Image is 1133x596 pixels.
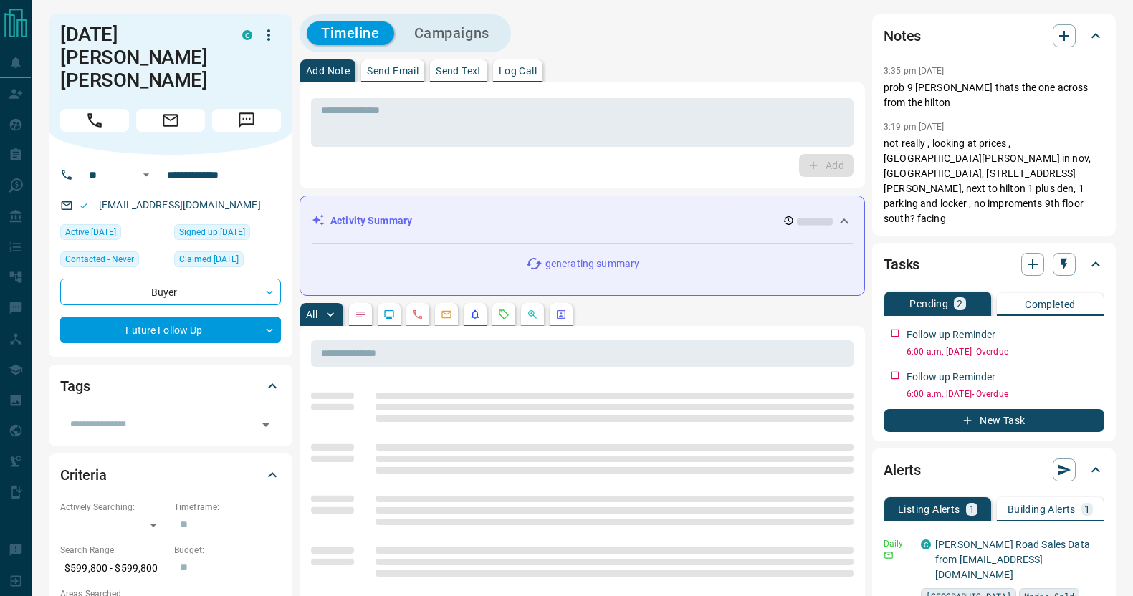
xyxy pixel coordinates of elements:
[907,388,1104,400] p: 6:00 a.m. [DATE] - Overdue
[312,208,853,234] div: Activity Summary
[65,252,134,266] span: Contacted - Never
[545,256,639,271] p: generating summary
[306,309,317,319] p: All
[884,19,1104,53] div: Notes
[60,458,281,492] div: Criteria
[884,453,1104,487] div: Alerts
[60,279,281,305] div: Buyer
[99,199,261,211] a: [EMAIL_ADDRESS][DOMAIN_NAME]
[921,539,931,549] div: condos.ca
[138,166,155,183] button: Open
[884,66,945,76] p: 3:35 pm [DATE]
[907,345,1104,358] p: 6:00 a.m. [DATE] - Overdue
[1025,299,1076,309] p: Completed
[498,309,510,320] svg: Requests
[179,225,245,239] span: Signed up [DATE]
[174,224,281,244] div: Mon Oct 15 2018
[884,247,1104,282] div: Tasks
[306,66,350,76] p: Add Note
[884,122,945,132] p: 3:19 pm [DATE]
[957,299,962,309] p: 2
[436,66,482,76] p: Send Text
[60,109,129,132] span: Call
[884,80,1104,110] p: prob 9 [PERSON_NAME] thats the one across from the hilton
[412,309,424,320] svg: Calls
[60,369,281,403] div: Tags
[60,23,221,92] h1: [DATE][PERSON_NAME] [PERSON_NAME]
[884,537,912,550] p: Daily
[60,224,167,244] div: Mon Oct 28 2024
[174,501,281,514] p: Timeframe:
[355,309,366,320] svg: Notes
[935,539,1090,580] a: [PERSON_NAME] Road Sales Data from [EMAIL_ADDRESS][DOMAIN_NAME]
[383,309,395,320] svg: Lead Browsing Activity
[330,213,412,229] p: Activity Summary
[884,253,919,276] h2: Tasks
[367,66,419,76] p: Send Email
[441,309,452,320] svg: Emails
[136,109,205,132] span: Email
[1008,504,1076,514] p: Building Alerts
[256,415,276,435] button: Open
[527,309,538,320] svg: Opportunities
[1084,504,1090,514] p: 1
[469,309,481,320] svg: Listing Alerts
[174,544,281,557] p: Budget:
[555,309,567,320] svg: Agent Actions
[884,458,921,481] h2: Alerts
[60,375,90,398] h2: Tags
[60,501,167,514] p: Actively Searching:
[884,24,921,47] h2: Notes
[60,463,107,486] h2: Criteria
[909,299,948,309] p: Pending
[307,21,394,45] button: Timeline
[907,370,995,385] p: Follow up Reminder
[212,109,281,132] span: Message
[969,504,975,514] p: 1
[60,557,167,580] p: $599,800 - $599,800
[400,21,504,45] button: Campaigns
[60,544,167,557] p: Search Range:
[898,504,960,514] p: Listing Alerts
[499,66,537,76] p: Log Call
[242,30,252,40] div: condos.ca
[884,550,894,560] svg: Email
[907,327,995,342] p: Follow up Reminder
[179,252,239,266] span: Claimed [DATE]
[79,201,89,211] svg: Email Valid
[174,251,281,271] div: Tue Aug 13 2024
[60,317,281,343] div: Future Follow Up
[884,136,1104,226] p: not really , looking at prices , [GEOGRAPHIC_DATA][PERSON_NAME] in nov, [GEOGRAPHIC_DATA], [STREE...
[65,225,116,239] span: Active [DATE]
[884,409,1104,432] button: New Task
